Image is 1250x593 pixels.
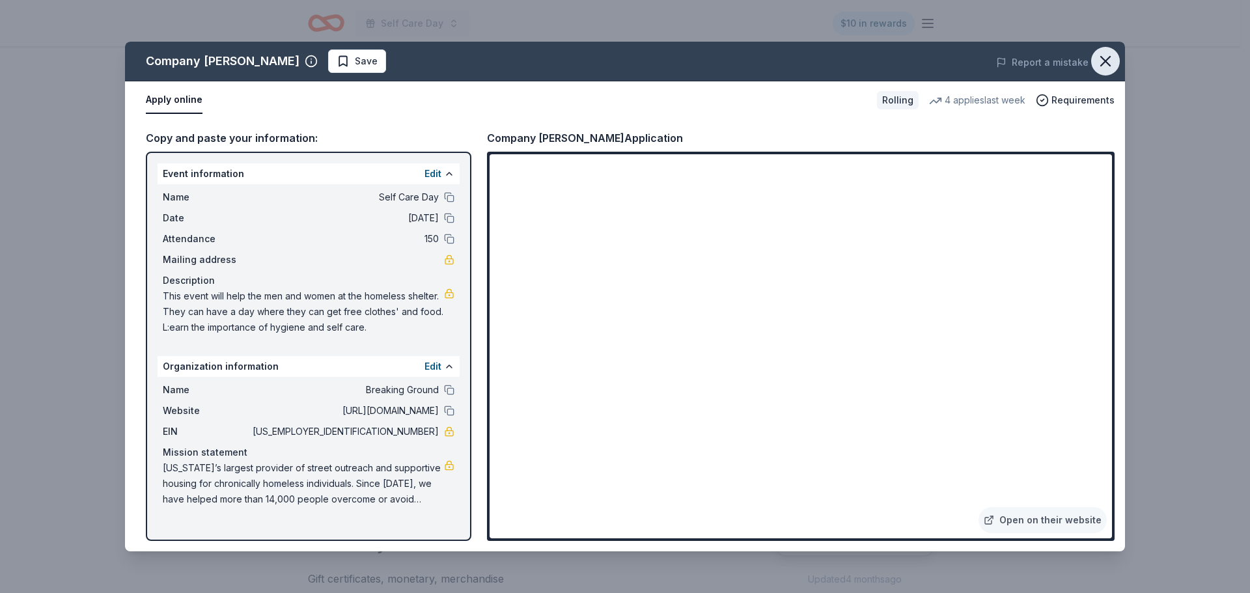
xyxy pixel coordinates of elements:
span: Attendance [163,231,250,247]
span: Name [163,189,250,205]
button: Apply online [146,87,202,114]
div: 4 applies last week [929,92,1025,108]
div: Company [PERSON_NAME] [146,51,299,72]
button: Save [328,49,386,73]
span: [URL][DOMAIN_NAME] [250,403,439,419]
button: Edit [424,166,441,182]
span: Mailing address [163,252,250,268]
span: EIN [163,424,250,439]
span: Save [355,53,378,69]
a: Open on their website [979,507,1107,533]
span: [US_EMPLOYER_IDENTIFICATION_NUMBER] [250,424,439,439]
span: This event will help the men and women at the homeless shelter. They can have a day where they ca... [163,288,444,335]
div: Event information [158,163,460,184]
span: [DATE] [250,210,439,226]
div: Copy and paste your information: [146,130,471,146]
span: Name [163,382,250,398]
span: Website [163,403,250,419]
button: Edit [424,359,441,374]
span: [US_STATE]’s largest provider of street outreach and supportive housing for chronically homeless ... [163,460,444,507]
div: Rolling [877,91,919,109]
span: Date [163,210,250,226]
div: Mission statement [163,445,454,460]
span: Requirements [1051,92,1115,108]
span: Self Care Day [250,189,439,205]
div: Organization information [158,356,460,377]
div: Company [PERSON_NAME] Application [487,130,683,146]
button: Requirements [1036,92,1115,108]
button: Report a mistake [996,55,1089,70]
span: Breaking Ground [250,382,439,398]
span: 150 [250,231,439,247]
div: Description [163,273,454,288]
